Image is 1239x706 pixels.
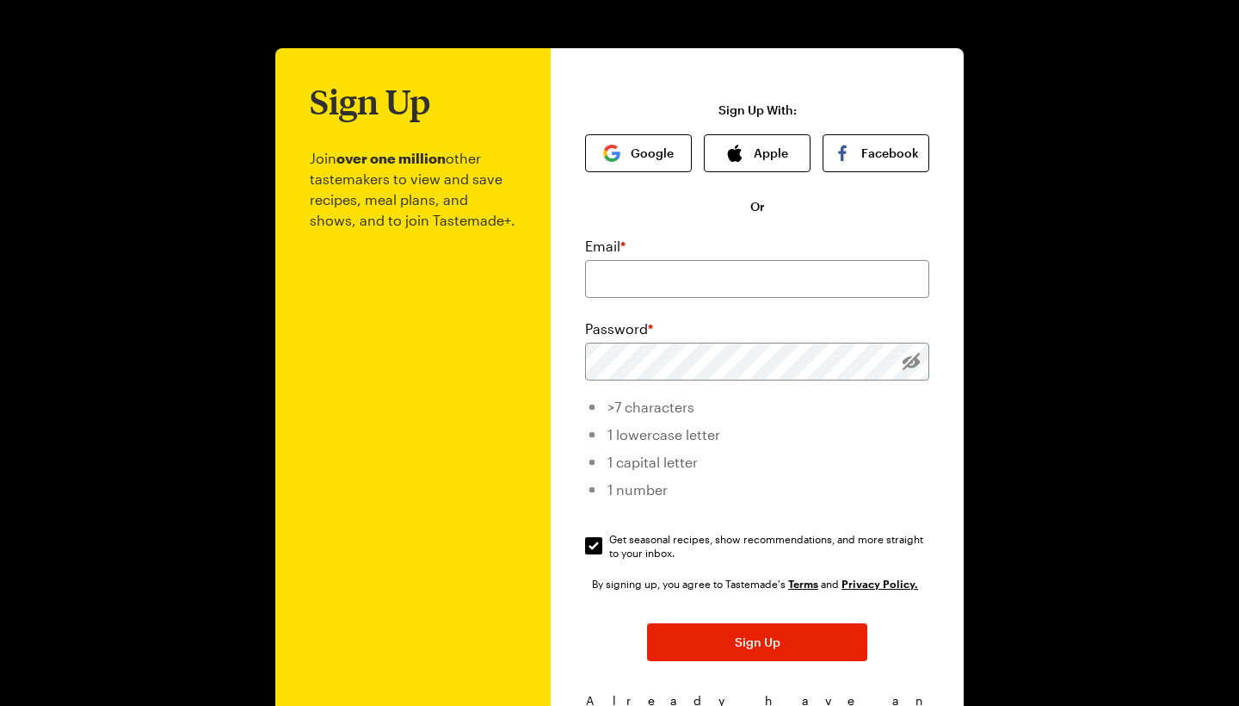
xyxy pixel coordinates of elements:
[735,634,780,651] span: Sign Up
[788,576,818,591] a: Tastemade Terms of Service
[310,83,430,121] h1: Sign Up
[585,537,602,554] input: Get seasonal recipes, show recommendations, and more straight to your inbox.
[647,623,867,661] button: Sign Up
[585,134,692,172] button: Google
[585,236,626,257] label: Email
[336,150,446,166] b: over one million
[704,134,811,172] button: Apple
[823,134,929,172] button: Facebook
[607,481,668,498] span: 1 number
[607,399,694,415] span: >7 characters
[560,28,680,43] img: tastemade
[609,532,931,560] span: Get seasonal recipes, show recommendations, and more straight to your inbox.
[585,319,653,339] label: Password
[841,576,918,591] a: Tastemade Privacy Policy
[560,28,680,48] a: Go to Tastemade Homepage
[607,426,720,443] span: 1 lowercase letter
[592,575,922,592] div: By signing up, you agree to Tastemade's and
[750,198,765,215] span: Or
[607,454,698,470] span: 1 capital letter
[718,103,797,117] p: Sign Up With:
